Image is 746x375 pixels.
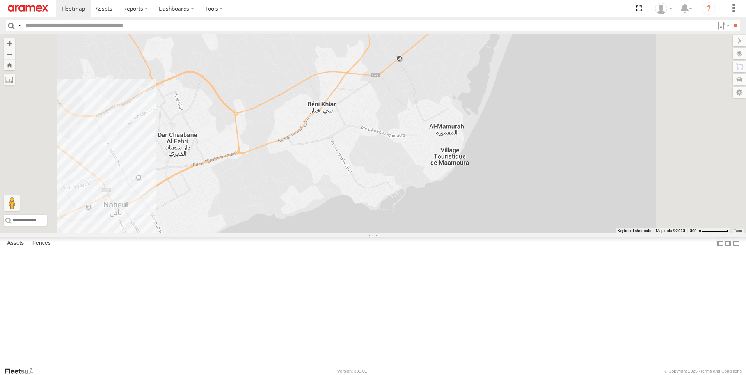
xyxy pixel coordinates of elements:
div: Zied Bensalem [652,3,675,14]
button: Keyboard shortcuts [618,228,651,233]
button: Drag Pegman onto the map to open Street View [4,195,20,211]
div: © Copyright 2025 - [664,369,742,373]
a: Terms (opens in new tab) [734,229,742,232]
label: Fences [28,238,55,249]
label: Measure [4,74,15,85]
label: Search Query [16,20,23,31]
label: Assets [3,238,28,249]
label: Dock Summary Table to the Left [716,237,724,249]
span: Map data ©2025 [656,228,685,233]
a: Terms and Conditions [700,369,742,373]
div: Version: 309.01 [337,369,367,373]
label: Hide Summary Table [732,237,740,249]
button: Zoom Home [4,60,15,70]
a: Visit our Website [4,367,40,375]
label: Dock Summary Table to the Right [724,237,732,249]
img: aramex-logo.svg [8,5,48,12]
i: ? [703,2,715,15]
button: Zoom out [4,49,15,60]
label: Search Filter Options [714,20,731,31]
button: Zoom in [4,38,15,49]
label: Map Settings [733,87,746,98]
button: Map Scale: 500 m per 65 pixels [687,228,730,233]
span: 500 m [690,228,701,233]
